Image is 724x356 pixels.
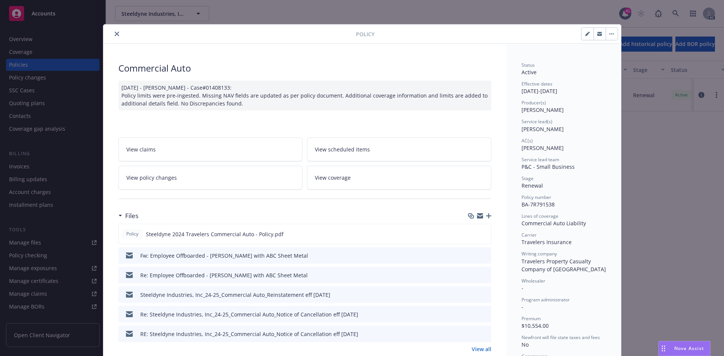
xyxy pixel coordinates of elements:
button: download file [469,252,476,260]
span: [PERSON_NAME] [522,106,564,113]
a: View all [472,345,491,353]
span: Program administrator [522,296,570,303]
div: Steeldyne Industries, Inc_24-25_Commercial Auto_Reinstatement eff [DATE] [140,291,330,299]
span: Writing company [522,251,557,257]
button: preview file [482,330,488,338]
span: P&C - Small Business [522,163,575,170]
span: Newfront will file state taxes and fees [522,334,600,341]
div: Re: Steeldyne Industries, Inc_24-25_Commercial Auto_Notice of Cancellation eff [DATE] [140,310,358,318]
span: Travelers Insurance [522,238,572,246]
a: View scheduled items [307,138,491,161]
span: [PERSON_NAME] [522,144,564,151]
span: Service lead(s) [522,118,552,125]
div: Files [118,211,138,221]
div: Re: Employee Offboarded - [PERSON_NAME] with ABC Sheet Metal [140,271,308,279]
span: Commercial Auto Liability [522,220,586,227]
span: BA-7R791538 [522,201,555,208]
button: close [112,29,121,38]
span: View scheduled items [315,145,370,153]
button: download file [469,330,476,338]
span: Steeldyne 2024 Travelers Commercial Auto - Policy.pdf [146,230,284,238]
span: Travelers Property Casualty Company of [GEOGRAPHIC_DATA] [522,258,606,273]
h3: Files [125,211,138,221]
span: Premium [522,315,541,322]
a: View policy changes [118,166,303,189]
div: Commercial Auto [118,62,491,75]
span: [PERSON_NAME] [522,125,564,133]
button: preview file [482,271,488,279]
span: No [522,341,529,348]
span: Effective dates [522,81,552,87]
button: Nova Assist [658,341,710,356]
a: View coverage [307,166,491,189]
span: - [522,284,523,292]
span: AC(s) [522,138,533,144]
span: View coverage [315,174,351,182]
div: Fw: Employee Offboarded - [PERSON_NAME] with ABC Sheet Metal [140,252,308,260]
span: Policy [356,30,374,38]
span: Wholesaler [522,278,545,284]
button: download file [469,230,475,238]
div: [DATE] - [PERSON_NAME] - Case#01408133: Policy limits were pre-ingested. Missing NAV fields are u... [118,81,491,110]
div: RE: Steeldyne Industries, Inc_24-25_Commercial Auto_Notice of Cancellation eff [DATE] [140,330,358,338]
span: Policy [125,231,140,237]
span: Service lead team [522,156,559,163]
span: Renewal [522,182,543,189]
button: download file [469,310,476,318]
button: preview file [481,230,488,238]
span: View policy changes [126,174,177,182]
a: View claims [118,138,303,161]
span: Nova Assist [674,345,704,351]
div: [DATE] - [DATE] [522,81,606,95]
button: preview file [482,252,488,260]
span: Active [522,69,537,76]
span: Lines of coverage [522,213,558,219]
span: $10,554.00 [522,322,549,329]
button: preview file [482,310,488,318]
span: Stage [522,175,534,182]
span: Producer(s) [522,99,546,106]
span: - [522,303,523,310]
button: download file [469,271,476,279]
span: Carrier [522,232,537,238]
button: download file [469,291,476,299]
div: Drag to move [659,341,668,356]
span: View claims [126,145,156,153]
span: Policy number [522,194,551,200]
button: preview file [482,291,488,299]
span: Status [522,62,535,68]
